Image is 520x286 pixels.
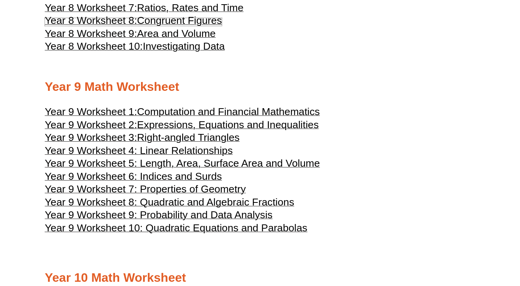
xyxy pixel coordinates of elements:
span: Year 9 Worksheet 2: [45,119,137,130]
a: Year 9 Worksheet 4: Linear Relationships [45,148,233,156]
span: Ratios, Rates and Time [137,2,244,13]
a: Year 8 Worksheet 10:Investigating Data [45,44,225,52]
a: Year 9 Worksheet 3:Right-angled Triangles [45,135,240,143]
span: Computation and Financial Mathematics [137,106,320,117]
a: Year 8 Worksheet 7:Ratios, Rates and Time [45,5,244,13]
a: Year 9 Worksheet 2:Expressions, Equations and Inequalities [45,122,319,130]
a: Year 8 Worksheet 8:Congruent Figures [45,18,222,26]
span: Year 8 Worksheet 9: [45,28,137,39]
span: Year 9 Worksheet 6: Indices and Surds [45,171,222,182]
span: Right-angled Triangles [137,132,240,143]
h2: Year 10 Math Worksheet [45,270,475,286]
a: Year 8 Worksheet 9:Area and Volume [45,31,216,39]
a: Year 9 Worksheet 6: Indices and Surds [45,174,222,182]
span: Year 9 Worksheet 3: [45,132,137,143]
a: Year 9 Worksheet 8: Quadratic and Algebraic Fractions [45,200,294,207]
span: Expressions, Equations and Inequalities [137,119,319,130]
iframe: Chat Widget [392,199,520,286]
a: Year 9 Worksheet 1:Computation and Financial Mathematics [45,109,320,117]
a: Year 9 Worksheet 9: Probability and Data Analysis [45,212,273,220]
span: Area and Volume [137,28,216,39]
span: Year 9 Worksheet 7: Properties of Geometry [45,183,246,195]
span: Year 8 Worksheet 7: [45,2,137,13]
a: Year 9 Worksheet 7: Properties of Geometry [45,187,246,194]
span: Investigating Data [143,40,224,52]
span: Year 9 Worksheet 10: Quadratic Equations and Parabolas [45,222,307,234]
span: Year 9 Worksheet 1: [45,106,137,117]
span: Year 9 Worksheet 4: Linear Relationships [45,145,233,156]
span: Year 9 Worksheet 8: Quadratic and Algebraic Fractions [45,196,294,208]
span: Year 9 Worksheet 5: Length, Area, Surface Area and Volume [45,157,320,169]
span: Year 8 Worksheet 10: [45,40,143,52]
span: Congruent Figures [137,15,222,26]
h2: Year 9 Math Worksheet [45,79,475,95]
span: Year 9 Worksheet 9: Probability and Data Analysis [45,209,273,221]
a: Year 9 Worksheet 5: Length, Area, Surface Area and Volume [45,161,320,169]
a: Year 9 Worksheet 10: Quadratic Equations and Parabolas [45,226,307,233]
span: Year 8 Worksheet 8: [45,15,137,26]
